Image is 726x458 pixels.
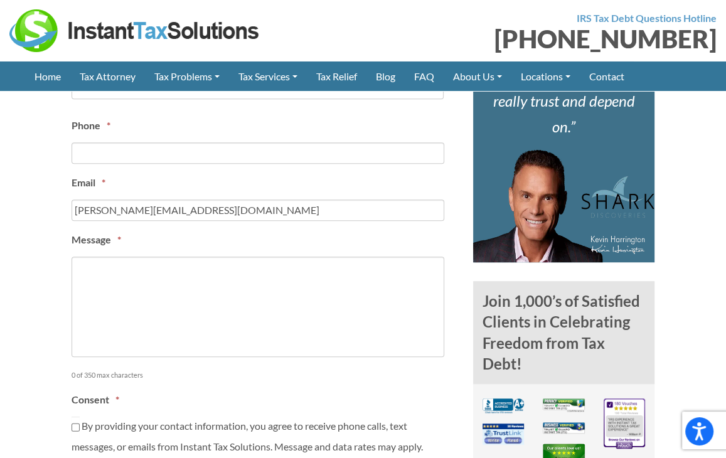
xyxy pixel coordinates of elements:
[70,61,145,91] a: Tax Attorney
[580,61,634,91] a: Contact
[483,423,525,444] img: TrustLink
[72,393,119,407] label: Consent
[577,12,717,24] strong: IRS Tax Debt Questions Hotline
[444,61,511,91] a: About Us
[483,41,645,136] i: Instant Tax Solutions is a tax relief company you can really trust and depend on.
[72,119,110,132] label: Phone
[543,398,585,412] img: Privacy Verified
[9,9,260,52] img: Instant Tax Solutions Logo
[543,403,585,415] a: Privacy Verified
[307,61,366,91] a: Tax Relief
[145,61,229,91] a: Tax Problems
[511,61,580,91] a: Locations
[473,281,655,384] h4: Join 1,000’s of Satisfied Clients in Celebrating Freedom from Tax Debt!
[229,61,307,91] a: Tax Services
[25,61,70,91] a: Home
[9,23,260,35] a: Instant Tax Solutions Logo
[543,425,585,437] a: Business Verified
[543,422,585,434] img: Business Verified
[373,26,717,51] div: [PHONE_NUMBER]
[366,61,405,91] a: Blog
[473,149,655,262] img: Kevin Harrington
[604,398,646,449] img: iVouch Reviews
[483,398,525,413] img: BBB A+
[72,176,105,189] label: Email
[72,359,414,381] div: 0 of 350 max characters
[72,233,121,247] label: Message
[405,61,444,91] a: FAQ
